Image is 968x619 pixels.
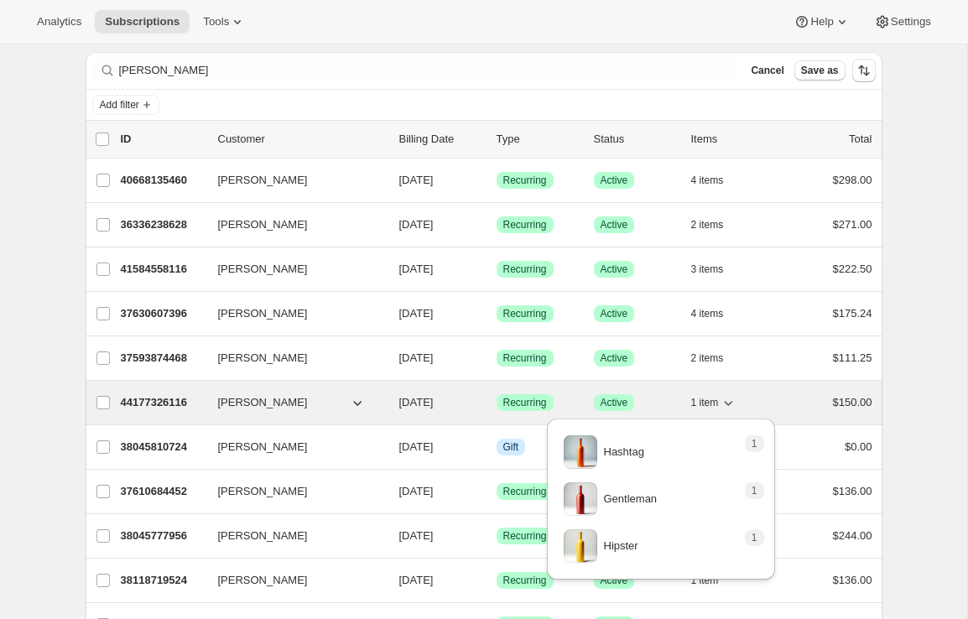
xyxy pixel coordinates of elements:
span: [DATE] [399,485,434,497]
span: [PERSON_NAME] [218,216,308,233]
img: variant image [564,529,597,563]
button: [PERSON_NAME] [208,300,376,327]
span: Recurring [503,263,547,276]
div: 38118719524[PERSON_NAME][DATE]SuccessRecurringSuccessActive1 item$136.00 [121,569,872,592]
div: 37610684452[PERSON_NAME][DATE]SuccessRecurringSuccessActive1 item$136.00 [121,480,872,503]
button: Cancel [744,60,790,81]
span: Recurring [503,485,547,498]
span: Recurring [503,174,547,187]
button: 4 items [691,169,742,192]
span: $271.00 [833,218,872,231]
span: [DATE] [399,574,434,586]
div: 44177326116[PERSON_NAME][DATE]SuccessRecurringSuccessActive1 item$150.00 [121,391,872,414]
span: 1 [752,531,757,544]
p: 38045777956 [121,528,205,544]
span: 4 items [691,307,724,320]
button: [PERSON_NAME] [208,434,376,460]
button: Help [783,10,860,34]
span: Recurring [503,351,547,365]
span: 4 items [691,174,724,187]
button: Sort the results [852,59,876,82]
p: Gentleman [604,491,658,507]
button: 4 items [691,302,742,325]
span: Recurring [503,574,547,587]
span: Active [601,218,628,231]
span: Help [810,15,833,29]
button: 2 items [691,346,742,370]
p: Hashtag [604,444,644,460]
div: Items [691,131,775,148]
span: 2 items [691,351,724,365]
span: $298.00 [833,174,872,186]
div: 40668135460[PERSON_NAME][DATE]SuccessRecurringSuccessActive4 items$298.00 [121,169,872,192]
span: Save as [801,64,839,77]
div: 38045777956[PERSON_NAME][DATE]SuccessRecurringSuccessActive1 item$244.00 [121,524,872,548]
button: Tools [193,10,256,34]
span: Recurring [503,396,547,409]
button: Settings [864,10,941,34]
p: Status [594,131,678,148]
div: Type [497,131,580,148]
p: 40668135460 [121,172,205,189]
span: [DATE] [399,351,434,364]
span: [DATE] [399,218,434,231]
p: 44177326116 [121,394,205,411]
span: 1 item [691,396,719,409]
button: [PERSON_NAME] [208,389,376,416]
button: [PERSON_NAME] [208,567,376,594]
span: [DATE] [399,263,434,275]
button: Subscriptions [95,10,190,34]
button: [PERSON_NAME] [208,167,376,194]
p: 38118719524 [121,572,205,589]
p: Total [849,131,872,148]
button: Save as [794,60,846,81]
button: [PERSON_NAME] [208,256,376,283]
span: $244.00 [833,529,872,542]
span: Cancel [751,64,783,77]
span: $150.00 [833,396,872,408]
div: 38045810724[PERSON_NAME][DATE]InfoGiftSuccessActive1 item$0.00 [121,435,872,459]
p: Billing Date [399,131,483,148]
span: [PERSON_NAME] [218,394,308,411]
div: 36336238628[PERSON_NAME][DATE]SuccessRecurringSuccessActive2 items$271.00 [121,213,872,237]
span: [PERSON_NAME] [218,439,308,455]
button: [PERSON_NAME] [208,345,376,372]
span: $222.50 [833,263,872,275]
span: [DATE] [399,529,434,542]
span: Active [601,351,628,365]
span: [PERSON_NAME] [218,172,308,189]
span: Active [601,174,628,187]
button: [PERSON_NAME] [208,478,376,505]
p: 37630607396 [121,305,205,322]
span: [PERSON_NAME] [218,572,308,589]
span: Active [601,396,628,409]
p: ID [121,131,205,148]
span: $136.00 [833,574,872,586]
span: Active [601,263,628,276]
span: 3 items [691,263,724,276]
img: variant image [564,435,597,469]
p: 38045810724 [121,439,205,455]
div: IDCustomerBilling DateTypeStatusItemsTotal [121,131,872,148]
input: Filter subscribers [119,59,735,82]
span: 2 items [691,218,724,231]
span: $136.00 [833,485,872,497]
div: 37593874468[PERSON_NAME][DATE]SuccessRecurringSuccessActive2 items$111.25 [121,346,872,370]
img: variant image [564,482,597,516]
div: 41584558116[PERSON_NAME][DATE]SuccessRecurringSuccessActive3 items$222.50 [121,257,872,281]
span: $175.24 [833,307,872,320]
span: Recurring [503,218,547,231]
span: Gift [503,440,519,454]
p: 36336238628 [121,216,205,233]
span: [PERSON_NAME] [218,305,308,322]
button: 2 items [691,213,742,237]
div: 37630607396[PERSON_NAME][DATE]SuccessRecurringSuccessActive4 items$175.24 [121,302,872,325]
button: 1 item [691,391,737,414]
button: [PERSON_NAME] [208,211,376,238]
p: 37610684452 [121,483,205,500]
p: Hipster [604,538,638,554]
span: [DATE] [399,307,434,320]
span: [DATE] [399,440,434,453]
span: [PERSON_NAME] [218,350,308,367]
p: Customer [218,131,386,148]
